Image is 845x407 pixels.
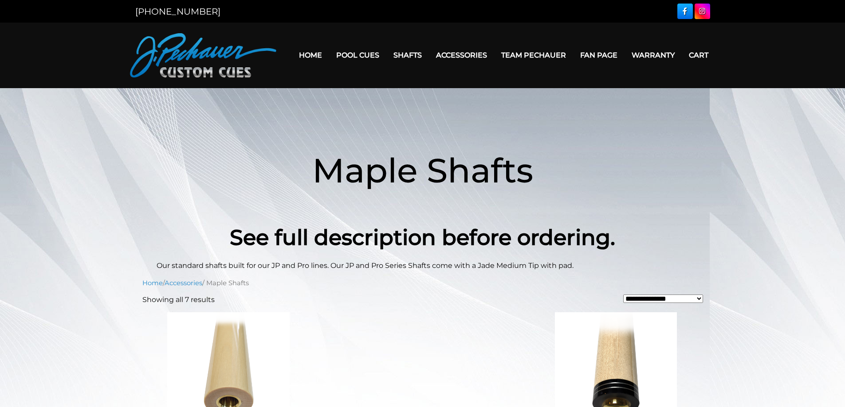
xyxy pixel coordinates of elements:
[573,44,625,66] a: Fan Page
[135,6,220,17] a: [PHONE_NUMBER]
[682,44,715,66] a: Cart
[142,278,703,288] nav: Breadcrumb
[312,150,533,191] span: Maple Shafts
[625,44,682,66] a: Warranty
[142,295,215,305] p: Showing all 7 results
[157,260,689,271] p: Our standard shafts built for our JP and Pro lines. Our JP and Pro Series Shafts come with a Jade...
[429,44,494,66] a: Accessories
[329,44,386,66] a: Pool Cues
[142,279,163,287] a: Home
[292,44,329,66] a: Home
[386,44,429,66] a: Shafts
[130,33,276,78] img: Pechauer Custom Cues
[165,279,202,287] a: Accessories
[230,225,615,250] strong: See full description before ordering.
[623,295,703,303] select: Shop order
[494,44,573,66] a: Team Pechauer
